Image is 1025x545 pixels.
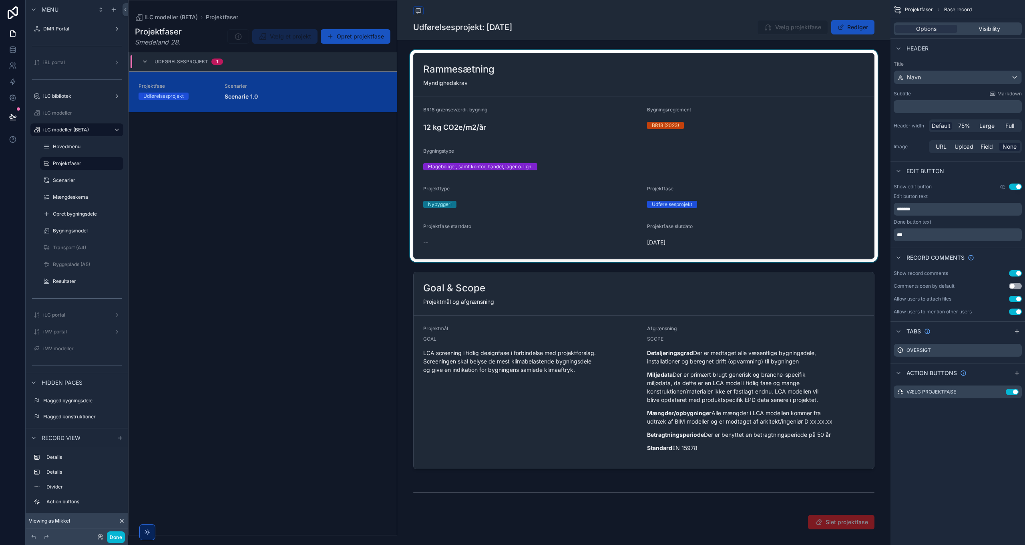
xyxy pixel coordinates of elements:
[413,22,512,33] h1: Udførelsesprojekt: [DATE]
[40,157,123,170] a: Projektfaser
[916,25,937,33] span: Options
[30,394,123,407] a: Flagged bygningsdele
[321,29,390,44] button: Opret projektfase
[135,37,182,47] span: .
[135,38,179,46] em: Smedeland 28
[129,71,397,112] a: ProjektfaseUdførelsesprojektScenarierScenarie 1.0
[43,312,111,318] label: iLC portal
[53,244,122,251] label: Transport (A4)
[30,22,123,35] a: DMR Portal
[40,208,123,220] a: Opret bygningsdele
[43,93,111,99] label: iLC bibliotek
[107,531,125,543] button: Done
[40,258,123,271] a: Byggeplads (A5)
[206,13,238,21] a: Projektfaser
[894,270,948,277] div: Show record comments
[979,122,995,130] span: Large
[979,25,1000,33] span: Visibility
[155,59,208,65] span: Udførelsesprojekt
[42,6,58,14] span: Menu
[906,347,931,353] label: Oversigt
[30,325,123,338] a: iMV portal
[906,369,957,377] span: Action buttons
[30,56,123,69] a: iBL portal
[1005,122,1014,130] span: Full
[53,143,122,150] label: Hovedmenu
[216,59,218,65] div: 1
[40,191,123,204] a: Mængdeskema
[997,91,1022,97] span: Markdown
[43,59,111,66] label: iBL portal
[53,177,122,184] label: Scenarier
[40,140,123,153] a: Hovedmenu
[894,228,1022,241] div: scrollable content
[30,107,123,119] a: iLC modeller
[40,224,123,237] a: Bygningsmodel
[831,20,874,34] button: Rediger
[135,13,198,21] a: iLC modeller (BETA)
[894,193,928,200] label: Edit button text
[30,342,123,355] a: iMV modeller
[906,254,965,262] span: Record comments
[894,283,955,289] div: Comments open by default
[894,184,932,190] label: Show edit button
[43,329,111,335] label: iMV portal
[30,123,123,136] a: iLC modeller (BETA)
[894,203,1022,216] div: scrollable content
[46,484,120,490] label: Divider
[42,379,82,387] span: Hidden pages
[143,93,184,100] div: Udførelsesprojekt
[30,90,123,103] a: iLC bibliotek
[43,414,122,420] label: Flagged konstruktioner
[906,389,956,395] label: Vælg projektfase
[225,83,387,89] span: Scenarier
[40,241,123,254] a: Transport (A4)
[906,167,944,175] span: Edit button
[46,469,120,475] label: Details
[905,6,933,13] span: Projektfaser
[43,345,122,352] label: iMV modeller
[135,26,182,37] h1: Projektfaser
[43,110,122,116] label: iLC modeller
[906,44,929,52] span: Header
[53,278,122,285] label: Resultater
[30,426,123,439] a: ECO Portal-v2
[42,434,80,442] span: Record view
[53,228,122,234] label: Bygningsmodel
[46,454,120,460] label: Details
[225,93,258,100] strong: Scenarie 1.0
[932,122,951,130] span: Default
[53,211,122,217] label: Opret bygningsdele
[30,309,123,321] a: iLC portal
[894,296,951,302] div: Allow users to attach files
[53,160,119,167] label: Projektfaser
[43,398,122,404] label: Flagged bygningsdele
[43,127,107,133] label: iLC modeller (BETA)
[894,61,1022,67] label: Title
[894,219,931,225] label: Done button text
[936,143,947,151] span: URL
[30,410,123,423] a: Flagged konstruktioner
[40,275,123,288] a: Resultater
[906,327,921,335] span: Tabs
[955,143,973,151] span: Upload
[894,123,926,129] label: Header width
[894,91,911,97] label: Subtitle
[944,6,972,13] span: Base record
[894,143,926,150] label: Image
[53,194,122,200] label: Mængdeskema
[894,100,1022,113] div: scrollable content
[989,91,1022,97] a: Markdown
[26,447,128,516] div: scrollable content
[907,73,921,81] span: Navn
[139,83,215,89] span: Projektfase
[29,518,70,524] span: Viewing as Mikkel
[43,26,111,32] label: DMR Portal
[40,174,123,187] a: Scenarier
[958,122,970,130] span: 75%
[1003,143,1017,151] span: None
[981,143,993,151] span: Field
[894,309,972,315] div: Allow users to mention other users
